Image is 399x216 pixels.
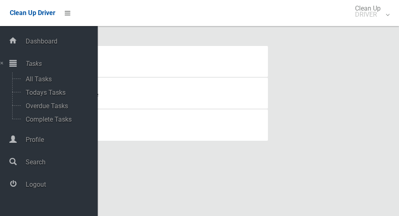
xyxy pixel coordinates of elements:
span: Search [23,158,98,166]
small: DRIVER [355,11,381,17]
span: Clean Up [351,5,389,17]
span: Clean Up Driver [10,9,55,17]
span: Complete Tasks [23,116,91,123]
span: Dashboard [23,37,98,45]
span: Logout [23,181,98,188]
span: All Tasks [23,75,91,83]
span: Tasks [23,60,98,68]
a: Clean Up Driver [10,7,55,19]
span: Overdue Tasks [23,102,91,110]
span: Todays Tasks [23,89,91,96]
span: Profile [23,136,98,144]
